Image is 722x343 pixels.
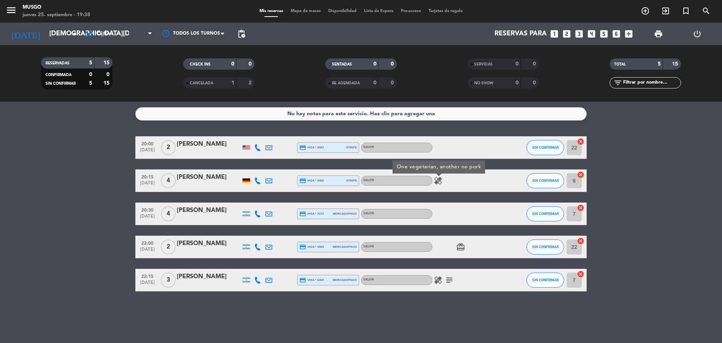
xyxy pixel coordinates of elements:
i: healing [434,176,443,185]
div: [PERSON_NAME] [177,139,241,149]
span: TOTAL [614,63,626,66]
strong: 0 [373,80,376,85]
strong: 0 [249,61,253,67]
i: credit_card [299,177,306,184]
div: [PERSON_NAME] [177,172,241,182]
div: One vegetarian, another no pork [393,160,485,174]
span: mercadopago [333,211,357,216]
span: visa * 6369 [299,277,324,284]
i: cancel [577,270,584,278]
span: SIN CONFIRMAR [532,212,559,216]
span: stripe [346,145,357,150]
span: 4 [161,206,176,221]
div: [PERSON_NAME] [177,206,241,215]
span: CANCELADA [190,81,213,85]
span: 20:00 [138,139,157,148]
i: menu [6,5,17,16]
span: mercadopago [333,244,357,249]
div: [PERSON_NAME] [177,239,241,248]
div: LOG OUT [678,23,716,45]
span: 22:15 [138,271,157,280]
button: SIN CONFIRMAR [526,273,564,288]
span: Mapa de mesas [287,9,325,13]
span: SALON [363,146,374,149]
button: SIN CONFIRMAR [526,239,564,255]
i: turned_in_not [681,6,690,15]
strong: 0 [391,61,395,67]
strong: 5 [658,61,661,67]
span: 20:15 [138,172,157,181]
span: mercadopago [333,277,357,282]
strong: 0 [533,80,537,85]
span: SALON [363,179,374,182]
strong: 0 [516,61,519,67]
i: [DATE] [6,26,46,42]
strong: 5 [89,60,92,66]
strong: 2 [249,80,253,85]
span: [DATE] [138,280,157,289]
span: SIN CONFIRMAR [532,245,559,249]
i: cancel [577,237,584,245]
i: looks_6 [611,29,621,39]
span: [DATE] [138,247,157,256]
strong: 0 [106,72,111,77]
i: credit_card [299,144,306,151]
span: CHECK INS [190,63,211,66]
strong: 15 [103,60,111,66]
i: card_giftcard [456,242,465,252]
i: arrow_drop_down [70,29,79,38]
span: Mis reservas [256,9,287,13]
div: No hay notas para este servicio. Haz clic para agregar una [287,110,435,118]
span: 20:30 [138,205,157,214]
span: SALON [363,212,374,215]
strong: 0 [231,61,234,67]
span: 4 [161,173,176,188]
span: Reservas para [494,30,547,38]
span: SENTADAS [332,63,352,66]
i: credit_card [299,210,306,217]
span: 2 [161,140,176,155]
strong: 5 [89,81,92,86]
strong: 0 [89,72,92,77]
span: [DATE] [138,214,157,223]
strong: 0 [391,80,395,85]
button: SIN CONFIRMAR [526,173,564,188]
button: menu [6,5,17,18]
i: filter_list [613,78,622,87]
i: cancel [577,204,584,212]
span: visa * 2400 [299,177,324,184]
span: SIN CONFIRMAR [532,178,559,183]
i: looks_4 [587,29,596,39]
span: Lista de Espera [360,9,397,13]
strong: 0 [516,80,519,85]
span: NO SHOW [474,81,493,85]
i: power_settings_new [693,29,702,38]
input: Filtrar por nombre... [622,79,681,87]
i: add_box [624,29,634,39]
div: jueves 25. septiembre - 19:38 [23,11,90,19]
span: SALON [363,245,374,248]
button: SIN CONFIRMAR [526,140,564,155]
strong: 15 [103,81,111,86]
span: CONFIRMADA [46,73,71,77]
i: looks_one [549,29,559,39]
span: 3 [161,273,176,288]
i: looks_3 [574,29,584,39]
strong: 0 [533,61,537,67]
span: stripe [346,178,357,183]
i: healing [434,276,443,285]
i: looks_two [562,29,572,39]
span: 2 [161,239,176,255]
span: RE AGENDADA [332,81,360,85]
span: RESERVADAS [46,61,70,65]
span: SALON [363,278,374,281]
i: looks_5 [599,29,609,39]
span: Tarjetas de regalo [425,9,467,13]
span: Cena [97,31,110,37]
span: Pre-acceso [397,9,425,13]
strong: 1 [231,80,234,85]
button: SIN CONFIRMAR [526,206,564,221]
i: search [702,6,711,15]
i: cancel [577,138,584,145]
span: Disponibilidad [325,9,360,13]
